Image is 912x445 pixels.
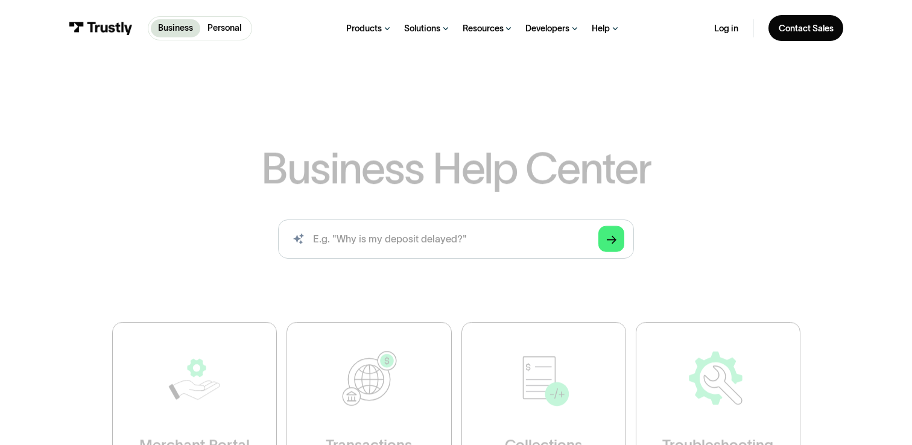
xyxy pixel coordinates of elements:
a: Business [151,19,200,37]
div: Resources [463,23,504,34]
div: Solutions [404,23,440,34]
input: search [278,219,635,259]
div: Contact Sales [779,23,834,34]
a: Personal [200,19,249,37]
img: Trustly Logo [69,22,133,35]
div: Developers [525,23,569,34]
h1: Business Help Center [261,147,651,189]
a: Log in [714,23,738,34]
div: Help [592,23,610,34]
p: Personal [207,22,241,34]
div: Products [346,23,382,34]
a: Contact Sales [768,15,843,41]
p: Business [158,22,193,34]
form: Search [278,219,635,259]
